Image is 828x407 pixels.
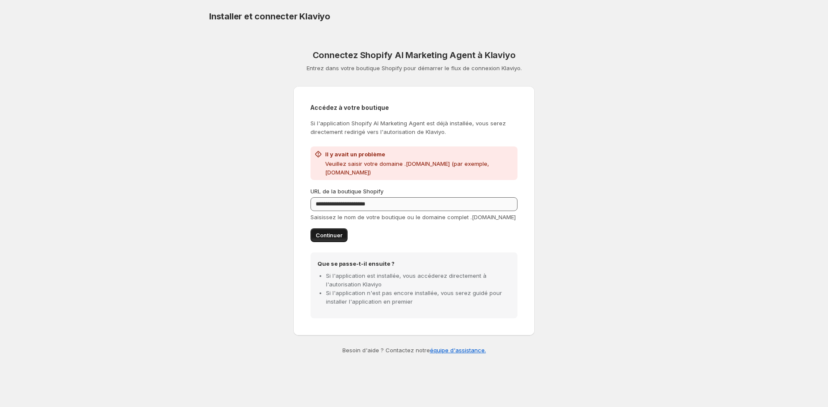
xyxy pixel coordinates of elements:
font: Saisissez le nom de votre boutique ou le domaine complet .[DOMAIN_NAME] [310,214,516,221]
font: Si l'application n'est pas encore installée, vous serez guidé pour installer l'application en pre... [326,289,502,305]
font: URL de la boutique Shopify [310,188,383,195]
font: Si l'application Shopify AI Marketing Agent est déjà installée, vous serez directement redirigé v... [310,120,506,135]
font: Connectez Shopify AI Marketing Agent à Klaviyo [313,50,516,60]
font: Il y avait un problème [325,151,385,158]
font: Accédez à votre boutique [310,104,389,111]
button: Continuer [310,228,348,242]
font: Que se passe-t-il ensuite ? [317,260,395,267]
font: Entrez dans votre boutique Shopify pour démarrer le flux de connexion Klaviyo. [307,65,522,71]
font: Continuer [316,232,342,239]
font: Veuillez saisir votre domaine .[DOMAIN_NAME] (par exemple, [DOMAIN_NAME]) [325,160,489,176]
font: Besoin d'aide ? Contactez notre [342,347,430,354]
font: Installer et connecter Klaviyo [209,11,330,22]
a: équipe d'assistance. [430,347,486,354]
font: Si l'application est installée, vous accéderez directement à l'autorisation Klaviyo [326,272,486,288]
